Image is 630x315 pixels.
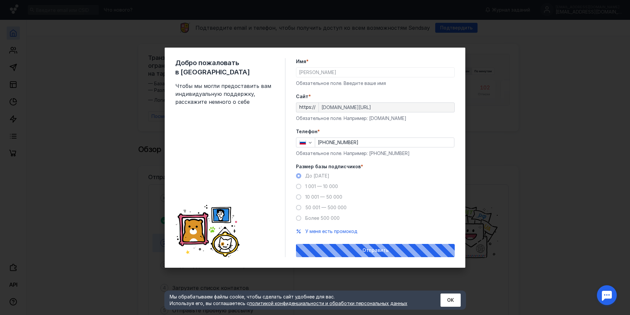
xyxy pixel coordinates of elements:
span: Размер базы подписчиков [296,163,361,170]
div: Мы обрабатываем файлы cookie, чтобы сделать сайт удобнее для вас. Используя его, вы соглашаетесь c [170,294,424,307]
div: Обязательное поле. Например: [DOMAIN_NAME] [296,115,455,122]
span: Чтобы мы могли предоставить вам индивидуальную поддержку, расскажите немного о себе [175,82,274,106]
button: У меня есть промокод [305,228,357,235]
div: Обязательное поле. Введите ваше имя [296,80,455,87]
a: политикой конфиденциальности и обработки персональных данных [249,300,407,306]
button: ОК [441,294,461,307]
span: Добро пожаловать в [GEOGRAPHIC_DATA] [175,58,274,77]
span: Телефон [296,128,317,135]
span: У меня есть промокод [305,228,357,234]
span: Cайт [296,93,309,100]
span: Имя [296,58,306,65]
div: Обязательное поле. Например: [PHONE_NUMBER] [296,150,455,157]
